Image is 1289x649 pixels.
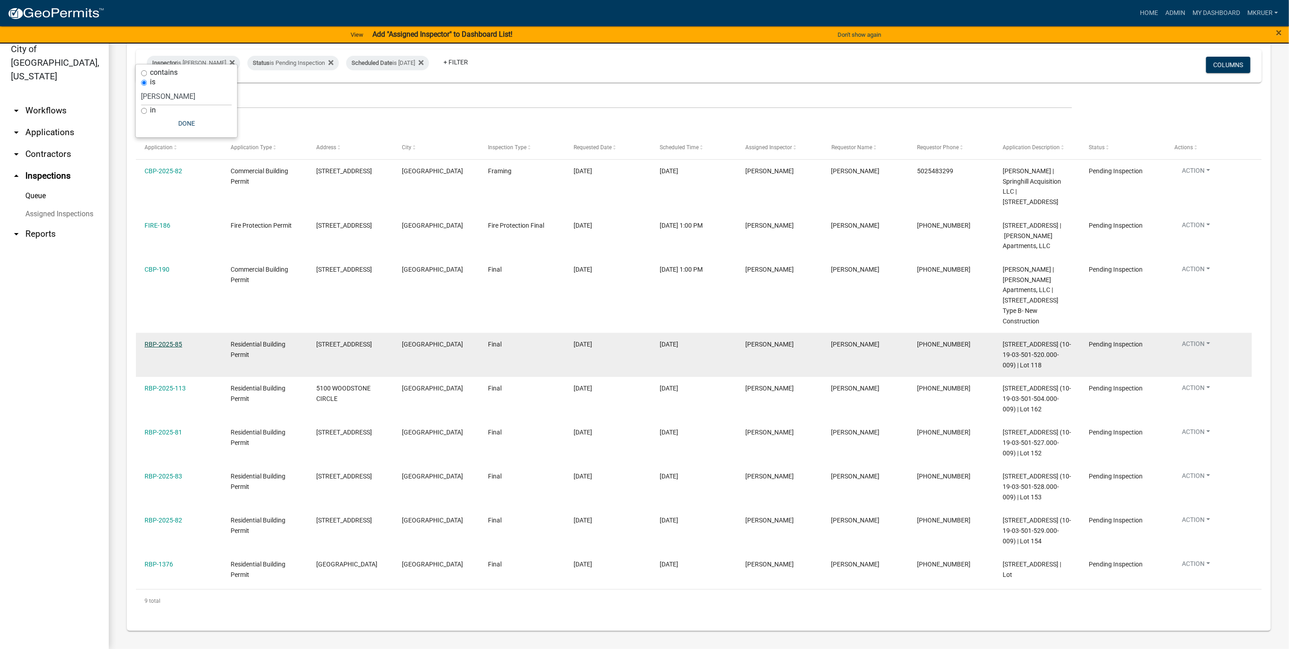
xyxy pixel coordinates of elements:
span: Final [488,517,502,524]
div: 9 total [136,590,1262,612]
span: CHRIS [831,473,880,480]
span: 08/14/2025 [574,429,592,436]
span: Commercial Building Permit [231,167,288,185]
span: Mike Kruer [745,266,794,273]
datatable-header-cell: Address [308,137,393,159]
span: Requestor Name [831,144,872,151]
button: Done [141,115,232,132]
label: is [150,78,156,86]
span: JEFFERSONVILLE [402,473,463,480]
span: Residential Building Permit [231,561,285,578]
span: Denny Fenn | Warren Apartments, LLC | 4501 TOWN CENTER BOULEVARD | Building #9 Type B- New Constr... [1003,266,1059,325]
span: Status [1089,144,1105,151]
div: [DATE] [660,471,728,482]
datatable-header-cell: Status [1080,137,1166,159]
span: 4501 TOWN CENTER BOULEVARD Building 9 | Warren Apartments, LLC [1003,222,1062,250]
span: CHRIS [831,517,880,524]
i: arrow_drop_down [11,229,22,239]
a: CBP-190 [145,266,169,273]
span: 502-403-4429 [917,473,970,480]
button: Action [1175,264,1217,278]
span: CAMERON [831,266,880,273]
span: Liz Bell | Springhill Acquisition LLC | 1403 SPRING ST [1003,167,1062,205]
datatable-header-cell: Actions [1166,137,1251,159]
span: Pending Inspection [1089,222,1143,229]
span: Final [488,473,502,480]
span: Requestor Phone [917,144,959,151]
input: Search for inspections [136,90,1072,108]
span: 4501 TOWN CENTER BOULEVARD [316,266,372,273]
span: 1403 SPRING ST [316,167,372,175]
span: 728 Meigs Avenue, Jeffersonville, IN 47130 | Lot [1003,561,1062,578]
div: [DATE] [660,339,728,350]
span: JEFFERSONVILLE [402,167,463,175]
span: Assigned Inspector [745,144,792,151]
span: Address [316,144,336,151]
span: Pending Inspection [1089,385,1143,392]
span: 502-403-4429 [917,429,970,436]
span: 502-403-4429 [917,385,970,392]
button: Action [1175,383,1217,396]
span: Inspection Type [488,144,526,151]
span: Mike Kruer [745,429,794,436]
span: Final [488,266,502,273]
span: Application Description [1003,144,1060,151]
span: Mike Kruer [745,561,794,568]
span: 4501 TOWN CENTER BOULEVARD [316,222,372,229]
strong: Add "Assigned Inspector" to Dashboard List! [372,30,512,39]
span: Mike Kruer [745,167,794,175]
div: [DATE] [660,383,728,394]
span: Commercial Building Permit [231,266,288,283]
span: Requested Date [574,144,612,151]
button: Action [1175,515,1217,528]
span: 08/14/2025 [574,222,592,229]
span: 728 MEIGS AVE [316,561,377,568]
span: Mike Kruer [745,341,794,348]
span: Mike Kruer [745,517,794,524]
span: Residential Building Permit [231,517,285,534]
span: JEFFERSONVILLE [402,561,463,568]
div: is [PERSON_NAME] [147,56,240,70]
span: 5120 WOODSTONE CIRCLE [316,429,372,436]
span: 5118 Woodstone Circle (10-19-03-501-528.000-009) | Lot 153 [1003,473,1072,501]
a: RBP-2025-81 [145,429,182,436]
span: CAMERON [831,222,880,229]
span: Mike Kruer [745,222,794,229]
a: RBP-2025-82 [145,517,182,524]
span: JEFFERSONVILLE [402,222,463,229]
button: Don't show again [834,27,885,42]
span: CHRIS [831,341,880,348]
span: Pending Inspection [1089,517,1143,524]
span: Pending Inspection [1089,266,1143,273]
span: Status [253,59,270,66]
span: Final [488,385,502,392]
span: 5025483299 [917,167,953,175]
a: mkruer [1244,5,1282,22]
span: Pending Inspection [1089,473,1143,480]
span: Mike Kruer [745,473,794,480]
span: City [402,144,412,151]
span: JEFFERSONVILLE [402,517,463,524]
span: Application [145,144,173,151]
datatable-header-cell: Requestor Name [823,137,908,159]
div: [DATE] [660,515,728,526]
a: CBP-2025-82 [145,167,182,175]
span: Pending Inspection [1089,429,1143,436]
datatable-header-cell: Application [136,137,222,159]
button: Action [1175,471,1217,484]
span: 5116 WOODSTONE CIRCLE [316,517,372,524]
div: [DATE] 1:00 PM [660,264,728,275]
span: 502-445-4600 [917,561,970,568]
span: CHRIS [831,385,880,392]
label: contains [150,69,178,76]
span: Inspector [152,59,177,66]
span: 08/13/2025 [574,167,592,175]
span: JEFFERSONVILLE [402,341,463,348]
span: Application Type [231,144,272,151]
span: 812-989-6355 [917,266,970,273]
span: Final [488,341,502,348]
div: [DATE] 1:00 PM [660,220,728,231]
span: Liz Bell [831,167,880,175]
span: 502-403-4429 [917,517,970,524]
span: Pending Inspection [1089,561,1143,568]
